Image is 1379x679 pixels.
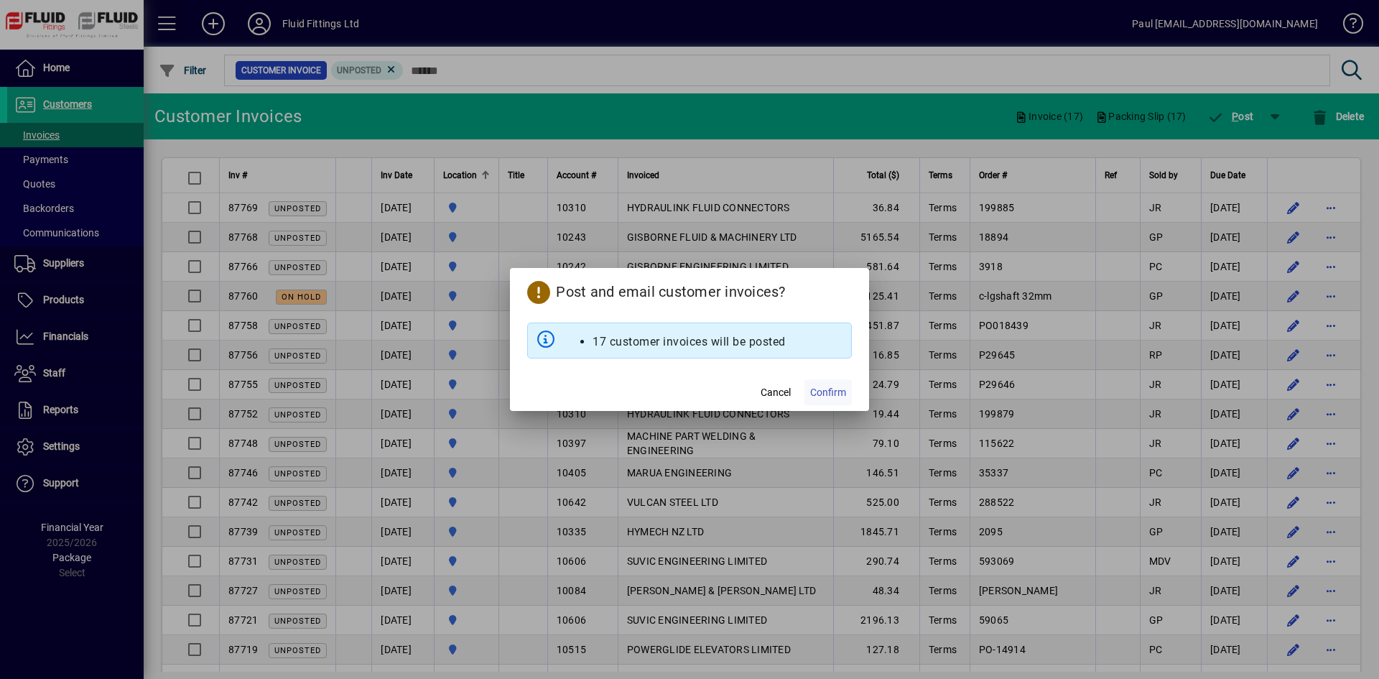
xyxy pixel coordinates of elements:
h2: Post and email customer invoices? [510,268,869,311]
span: Cancel [761,385,791,400]
button: Confirm [804,379,852,405]
li: 17 customer invoices will be posted [593,333,786,351]
button: Cancel [753,379,799,405]
span: Confirm [810,385,846,400]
